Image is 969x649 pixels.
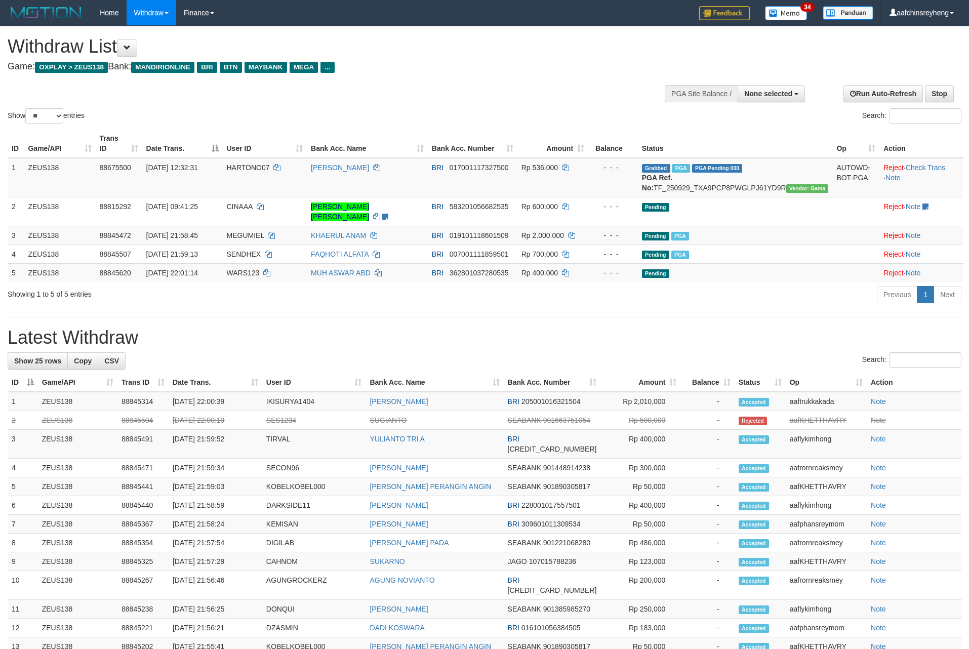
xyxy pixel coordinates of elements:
[600,619,680,637] td: Rp 183,000
[862,352,961,368] label: Search:
[8,285,396,299] div: Showing 1 to 5 of 5 entries
[117,430,169,459] td: 88845491
[8,158,24,197] td: 1
[227,269,260,277] span: WARS123
[699,6,750,20] img: Feedback.jpg
[883,269,904,277] a: Reject
[592,249,634,259] div: - - -
[223,129,307,158] th: User ID: activate to sort column ascending
[146,250,198,258] span: [DATE] 21:59:13
[8,477,38,496] td: 5
[290,62,318,73] span: MEGA
[867,373,961,392] th: Action
[98,352,126,370] a: CSV
[38,411,117,430] td: ZEUS138
[370,605,428,613] a: [PERSON_NAME]
[262,515,366,534] td: KEMISAN
[432,269,443,277] span: BRI
[370,576,434,584] a: AGUNG NOVIANTO
[871,557,886,565] a: Note
[432,202,443,211] span: BRI
[38,373,117,392] th: Game/API: activate to sort column ascending
[765,6,807,20] img: Button%20Memo.svg
[638,158,833,197] td: TF_250929_TXA9PCP8PWGLPJ61YD9R
[38,496,117,515] td: ZEUS138
[871,520,886,528] a: Note
[890,352,961,368] input: Search:
[680,552,734,571] td: -
[432,164,443,172] span: BRI
[600,552,680,571] td: Rp 123,000
[38,477,117,496] td: ZEUS138
[38,459,117,477] td: ZEUS138
[739,624,769,633] span: Accepted
[600,571,680,600] td: Rp 200,000
[428,129,517,158] th: Bank Acc. Number: activate to sort column ascending
[100,231,131,239] span: 88845472
[600,430,680,459] td: Rp 400,000
[600,515,680,534] td: Rp 50,000
[227,231,264,239] span: MEGUMIEL
[638,129,833,158] th: Status
[665,85,738,102] div: PGA Site Balance /
[450,269,509,277] span: Copy 362801037280535 to clipboard
[739,483,769,492] span: Accepted
[735,373,786,392] th: Status: activate to sort column ascending
[739,558,769,566] span: Accepted
[117,459,169,477] td: 88845471
[117,496,169,515] td: 88845440
[169,619,262,637] td: [DATE] 21:56:21
[739,417,767,425] span: Rejected
[885,174,901,182] a: Note
[879,129,963,158] th: Action
[67,352,98,370] a: Copy
[521,202,558,211] span: Rp 600.000
[800,3,814,12] span: 34
[832,158,879,197] td: AUTOWD-BOT-PGA
[262,571,366,600] td: AGUNGROCKERZ
[262,619,366,637] td: DZASMIN
[117,392,169,411] td: 88845314
[100,250,131,258] span: 88845507
[432,231,443,239] span: BRI
[8,411,38,430] td: 2
[877,286,917,303] a: Previous
[169,515,262,534] td: [DATE] 21:58:24
[739,520,769,529] span: Accepted
[24,245,95,263] td: ZEUS138
[592,163,634,173] div: - - -
[786,515,867,534] td: aafphansreymom
[786,184,829,193] span: Vendor URL: https://trx31.1velocity.biz
[521,269,558,277] span: Rp 400.000
[739,577,769,585] span: Accepted
[871,576,886,584] a: Note
[100,164,131,172] span: 88675500
[311,269,371,277] a: MUH ASWAR ABD
[38,534,117,552] td: ZEUS138
[169,600,262,619] td: [DATE] 21:56:25
[262,496,366,515] td: DARKSIDE11
[8,5,85,20] img: MOTION_logo.png
[786,411,867,430] td: aafKHETTHAVRY
[320,62,334,73] span: ...
[508,557,527,565] span: JAGO
[169,411,262,430] td: [DATE] 22:00:19
[24,158,95,197] td: ZEUS138
[879,263,963,282] td: ·
[592,201,634,212] div: - - -
[600,534,680,552] td: Rp 486,000
[131,62,194,73] span: MANDIRIONLINE
[917,286,934,303] a: 1
[8,515,38,534] td: 7
[883,231,904,239] a: Reject
[642,174,672,192] b: PGA Ref. No:
[8,496,38,515] td: 6
[738,85,805,102] button: None selected
[262,600,366,619] td: DONQUI
[311,250,369,258] a: FAQHOTI ALFATA
[8,534,38,552] td: 8
[543,482,590,491] span: Copy 901890305817 to clipboard
[871,539,886,547] a: Note
[692,164,743,173] span: PGA Pending
[871,605,886,613] a: Note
